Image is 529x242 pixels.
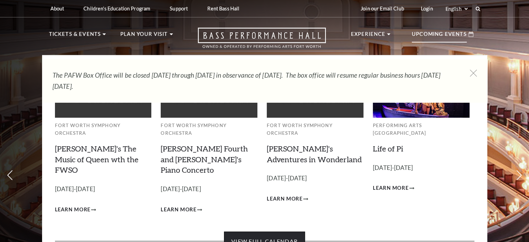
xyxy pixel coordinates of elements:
p: Plan Your Visit [120,30,168,42]
a: [PERSON_NAME] Fourth and [PERSON_NAME]'s Piano Concerto [161,144,248,175]
p: [DATE]-[DATE] [373,163,470,173]
p: Rent Bass Hall [207,6,239,11]
a: Learn More [373,184,414,193]
p: [DATE]-[DATE] [55,184,152,194]
p: Fort Worth Symphony Orchestra [267,122,363,137]
p: Fort Worth Symphony Orchestra [55,122,152,137]
p: [DATE]-[DATE] [161,184,257,194]
span: Learn More [55,205,91,214]
p: Performing Arts [GEOGRAPHIC_DATA] [373,122,470,137]
span: Learn More [161,205,197,214]
p: About [50,6,64,11]
select: Select: [444,6,469,12]
a: [PERSON_NAME]'s Adventures in Wonderland [267,144,362,164]
p: Support [170,6,188,11]
a: Learn More [267,195,308,203]
a: Learn More [161,205,202,214]
p: Fort Worth Symphony Orchestra [161,122,257,137]
em: The PAFW Box Office will be closed [DATE] through [DATE] in observance of [DATE]. The box office ... [53,71,440,90]
p: Children's Education Program [83,6,150,11]
a: Learn More [55,205,96,214]
a: Life of Pi [373,144,403,153]
p: [DATE]-[DATE] [267,173,363,184]
p: Experience [351,30,386,42]
p: Upcoming Events [412,30,467,42]
span: Learn More [373,184,409,193]
a: [PERSON_NAME]'s The Music of Queen wth the FWSO [55,144,138,175]
span: Learn More [267,195,303,203]
p: Tickets & Events [49,30,101,42]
